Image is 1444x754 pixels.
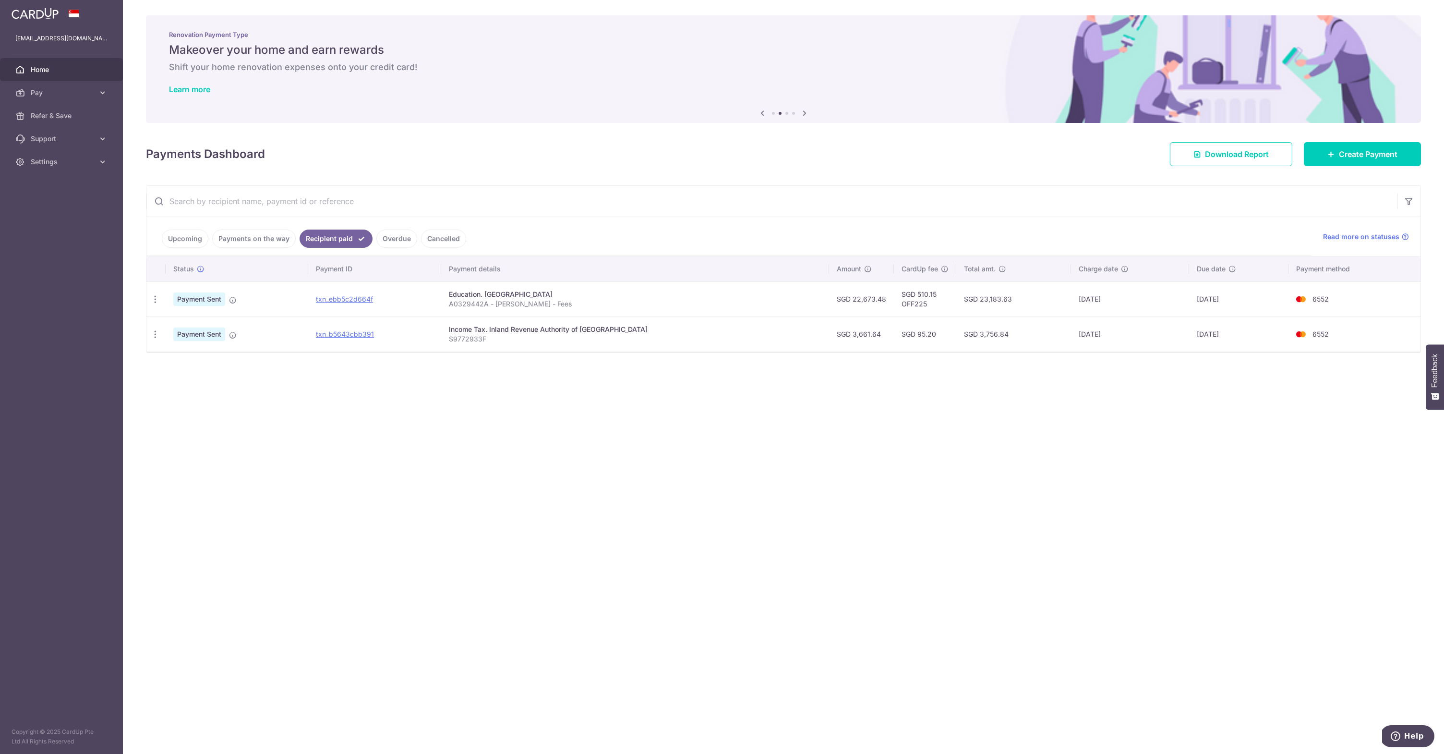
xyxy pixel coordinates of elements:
[1291,293,1311,305] img: Bank Card
[894,281,956,316] td: SGD 510.15 OFF225
[829,316,894,352] td: SGD 3,661.64
[31,111,94,121] span: Refer & Save
[1323,232,1409,242] a: Read more on statuses
[1079,264,1118,274] span: Charge date
[956,316,1071,352] td: SGD 3,756.84
[1431,354,1439,388] span: Feedback
[31,88,94,97] span: Pay
[829,281,894,316] td: SGD 22,673.48
[1339,148,1397,160] span: Create Payment
[376,230,417,248] a: Overdue
[12,8,59,19] img: CardUp
[1189,316,1288,352] td: [DATE]
[173,292,225,306] span: Payment Sent
[894,316,956,352] td: SGD 95.20
[1189,281,1288,316] td: [DATE]
[31,134,94,144] span: Support
[169,61,1398,73] h6: Shift your home renovation expenses onto your credit card!
[1426,344,1444,410] button: Feedback - Show survey
[212,230,296,248] a: Payments on the way
[1312,295,1329,303] span: 6552
[421,230,466,248] a: Cancelled
[1197,264,1226,274] span: Due date
[1071,281,1189,316] td: [DATE]
[449,290,821,299] div: Education. [GEOGRAPHIC_DATA]
[1323,232,1399,242] span: Read more on statuses
[31,157,94,167] span: Settings
[1382,725,1434,749] iframe: Opens a widget where you can find more information
[169,85,210,94] a: Learn more
[308,256,441,281] th: Payment ID
[449,299,821,309] p: A0329442A - [PERSON_NAME] - Fees
[964,264,996,274] span: Total amt.
[316,295,373,303] a: txn_ebb5c2d664f
[169,31,1398,38] p: Renovation Payment Type
[1071,316,1189,352] td: [DATE]
[162,230,208,248] a: Upcoming
[173,264,194,274] span: Status
[837,264,861,274] span: Amount
[449,334,821,344] p: S9772933F
[1288,256,1420,281] th: Payment method
[1291,328,1311,340] img: Bank Card
[146,146,265,163] h4: Payments Dashboard
[15,34,108,43] p: [EMAIL_ADDRESS][DOMAIN_NAME]
[1304,142,1421,166] a: Create Payment
[146,15,1421,123] img: Renovation banner
[441,256,829,281] th: Payment details
[1205,148,1269,160] span: Download Report
[31,65,94,74] span: Home
[300,230,373,248] a: Recipient paid
[316,330,374,338] a: txn_b5643cbb391
[173,328,225,341] span: Payment Sent
[902,264,938,274] span: CardUp fee
[449,325,821,334] div: Income Tax. Inland Revenue Authority of [GEOGRAPHIC_DATA]
[1312,330,1329,338] span: 6552
[956,281,1071,316] td: SGD 23,183.63
[1170,142,1292,166] a: Download Report
[146,186,1397,217] input: Search by recipient name, payment id or reference
[169,42,1398,58] h5: Makeover your home and earn rewards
